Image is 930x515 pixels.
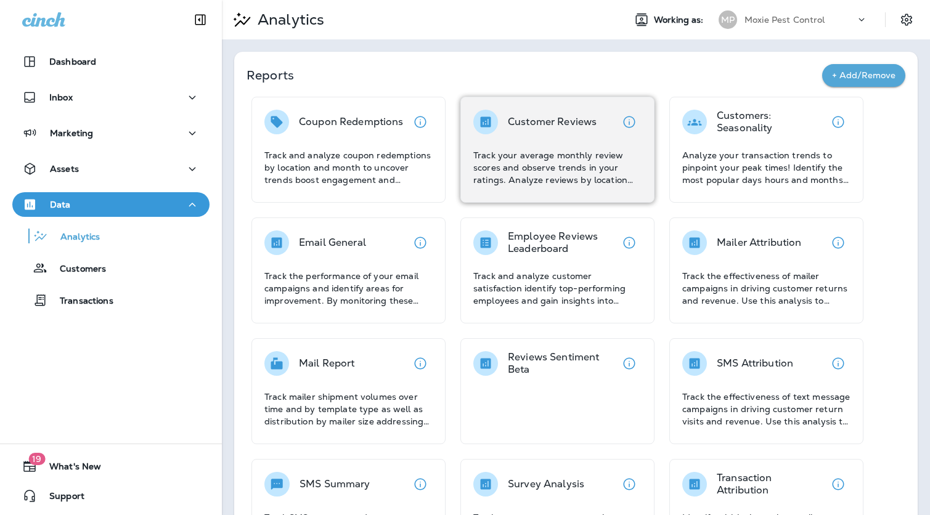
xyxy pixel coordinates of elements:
button: Assets [12,156,210,181]
p: Analytics [48,232,100,243]
p: Customer Reviews [508,116,597,128]
button: View details [617,472,642,497]
p: Customers: Seasonality [717,110,826,134]
button: Marketing [12,121,210,145]
p: Assets [50,164,79,174]
p: Coupon Redemptions [299,116,404,128]
p: Reviews Sentiment Beta [508,351,617,376]
button: View details [826,110,850,134]
button: 19What's New [12,454,210,479]
p: Customers [47,264,106,275]
p: Survey Analysis [508,478,584,490]
button: Collapse Sidebar [183,7,218,32]
p: Track the effectiveness of mailer campaigns in driving customer returns and revenue. Use this ana... [682,270,850,307]
span: 19 [28,453,45,465]
p: Analyze your transaction trends to pinpoint your peak times! Identify the most popular days hours... [682,149,850,186]
p: Marketing [50,128,93,138]
p: Transactions [47,296,113,307]
button: Customers [12,255,210,281]
button: View details [826,472,850,497]
span: What's New [37,461,101,476]
p: Analytics [253,10,324,29]
p: Track your average monthly review scores and observe trends in your ratings. Analyze reviews by l... [473,149,642,186]
button: Support [12,484,210,508]
button: Dashboard [12,49,210,74]
div: MP [719,10,737,29]
button: Data [12,192,210,217]
button: Settings [895,9,918,31]
p: Track and analyze customer satisfaction identify top-performing employees and gain insights into ... [473,270,642,307]
button: Inbox [12,85,210,110]
p: Employee Reviews Leaderboard [508,230,617,255]
p: Mailer Attribution [717,237,802,249]
p: SMS Summary [300,478,370,490]
button: View details [617,230,642,255]
p: Moxie Pest Control [744,15,825,25]
button: View details [617,110,642,134]
p: Track the effectiveness of text message campaigns in driving customer return visits and revenue. ... [682,391,850,428]
button: View details [617,351,642,376]
p: Track mailer shipment volumes over time and by template type as well as distribution by mailer si... [264,391,433,428]
p: Data [50,200,71,209]
button: View details [408,110,433,134]
button: View details [826,351,850,376]
p: Mail Report [299,357,355,370]
button: Analytics [12,223,210,249]
p: Dashboard [49,57,96,67]
p: Email General [299,237,366,249]
span: Support [37,491,84,506]
span: Working as: [654,15,706,25]
button: View details [408,351,433,376]
p: Reports [247,67,822,84]
p: Transaction Attribution [717,472,826,497]
p: Inbox [49,92,73,102]
p: Track and analyze coupon redemptions by location and month to uncover trends boost engagement and... [264,149,433,186]
p: Track the performance of your email campaigns and identify areas for improvement. By monitoring t... [264,270,433,307]
button: Transactions [12,287,210,313]
button: View details [826,230,850,255]
button: View details [408,472,433,497]
button: View details [408,230,433,255]
button: + Add/Remove [822,64,905,87]
p: SMS Attribution [717,357,793,370]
